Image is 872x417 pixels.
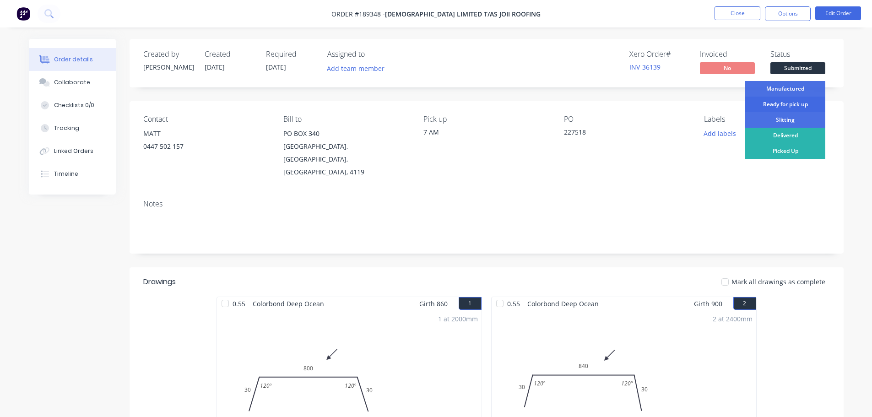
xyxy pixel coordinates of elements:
[143,127,269,157] div: MATT0447 502 157
[29,94,116,117] button: Checklists 0/0
[331,10,385,18] span: Order #189348 -
[745,97,825,112] div: Ready for pick up
[54,55,93,64] div: Order details
[54,170,78,178] div: Timeline
[745,128,825,143] div: Delivered
[770,62,825,74] span: Submitted
[16,7,30,21] img: Factory
[745,143,825,159] div: Picked Up
[423,127,549,137] div: 7 AM
[770,50,830,59] div: Status
[713,314,753,324] div: 2 at 2400mm
[54,78,90,87] div: Collaborate
[54,147,93,155] div: Linked Orders
[327,50,419,59] div: Assigned to
[143,62,194,72] div: [PERSON_NAME]
[745,81,825,97] div: Manufactured
[205,63,225,71] span: [DATE]
[459,297,482,310] button: 1
[283,140,409,179] div: [GEOGRAPHIC_DATA], [GEOGRAPHIC_DATA], [GEOGRAPHIC_DATA], 4119
[419,297,448,310] span: Girth 860
[423,115,549,124] div: Pick up
[745,112,825,128] div: Slitting
[564,127,678,140] div: 227518
[283,115,409,124] div: Bill to
[629,50,689,59] div: Xero Order #
[266,63,286,71] span: [DATE]
[249,297,328,310] span: Colorbond Deep Ocean
[322,62,389,75] button: Add team member
[700,50,759,59] div: Invoiced
[327,62,390,75] button: Add team member
[143,50,194,59] div: Created by
[438,314,478,324] div: 1 at 2000mm
[54,101,94,109] div: Checklists 0/0
[29,48,116,71] button: Order details
[143,140,269,153] div: 0447 502 157
[694,297,722,310] span: Girth 900
[143,127,269,140] div: MATT
[765,6,811,21] button: Options
[29,117,116,140] button: Tracking
[29,71,116,94] button: Collaborate
[699,127,741,140] button: Add labels
[504,297,524,310] span: 0.55
[770,62,825,76] button: Submitted
[629,63,661,71] a: INV-36139
[205,50,255,59] div: Created
[143,276,176,287] div: Drawings
[266,50,316,59] div: Required
[704,115,829,124] div: Labels
[700,62,755,74] span: No
[715,6,760,20] button: Close
[29,162,116,185] button: Timeline
[564,115,689,124] div: PO
[385,10,541,18] span: [DEMOGRAPHIC_DATA] Limited T/as Joii Roofing
[229,297,249,310] span: 0.55
[54,124,79,132] div: Tracking
[143,115,269,124] div: Contact
[815,6,861,20] button: Edit Order
[283,127,409,179] div: PO BOX 340[GEOGRAPHIC_DATA], [GEOGRAPHIC_DATA], [GEOGRAPHIC_DATA], 4119
[524,297,602,310] span: Colorbond Deep Ocean
[283,127,409,140] div: PO BOX 340
[29,140,116,162] button: Linked Orders
[733,297,756,310] button: 2
[143,200,830,208] div: Notes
